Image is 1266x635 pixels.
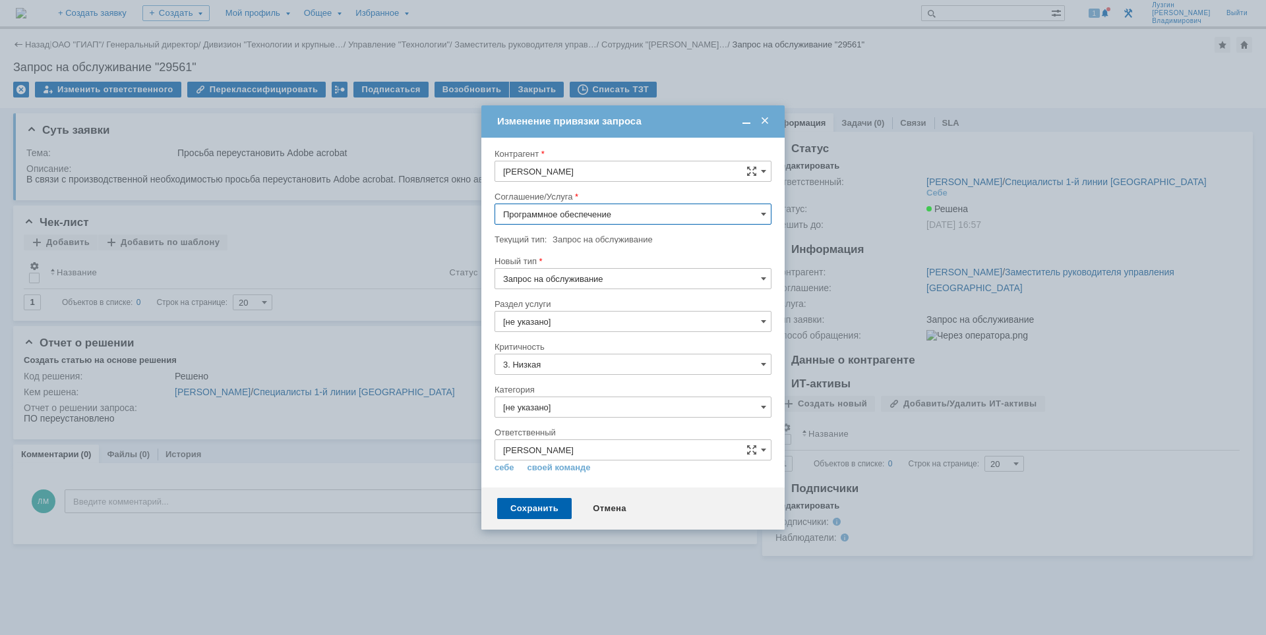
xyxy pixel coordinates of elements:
[495,428,769,437] div: Ответственный
[495,192,769,201] div: Соглашение/Услуга
[758,115,771,127] span: Закрыть
[746,445,757,455] span: Сложная форма
[495,257,769,265] div: Новый тип
[553,235,653,244] span: Запрос на обслуживание
[497,115,771,127] div: Изменение привязки запроса
[740,115,753,127] span: Свернуть (Ctrl + M)
[495,235,547,244] label: Текущий тип:
[495,343,769,351] div: Критичность
[495,150,769,158] div: Контрагент
[495,385,769,394] div: Категория
[495,462,514,473] a: себе
[746,166,757,177] span: Сложная форма
[495,300,769,308] div: Раздел услуги
[527,462,591,473] a: своей команде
